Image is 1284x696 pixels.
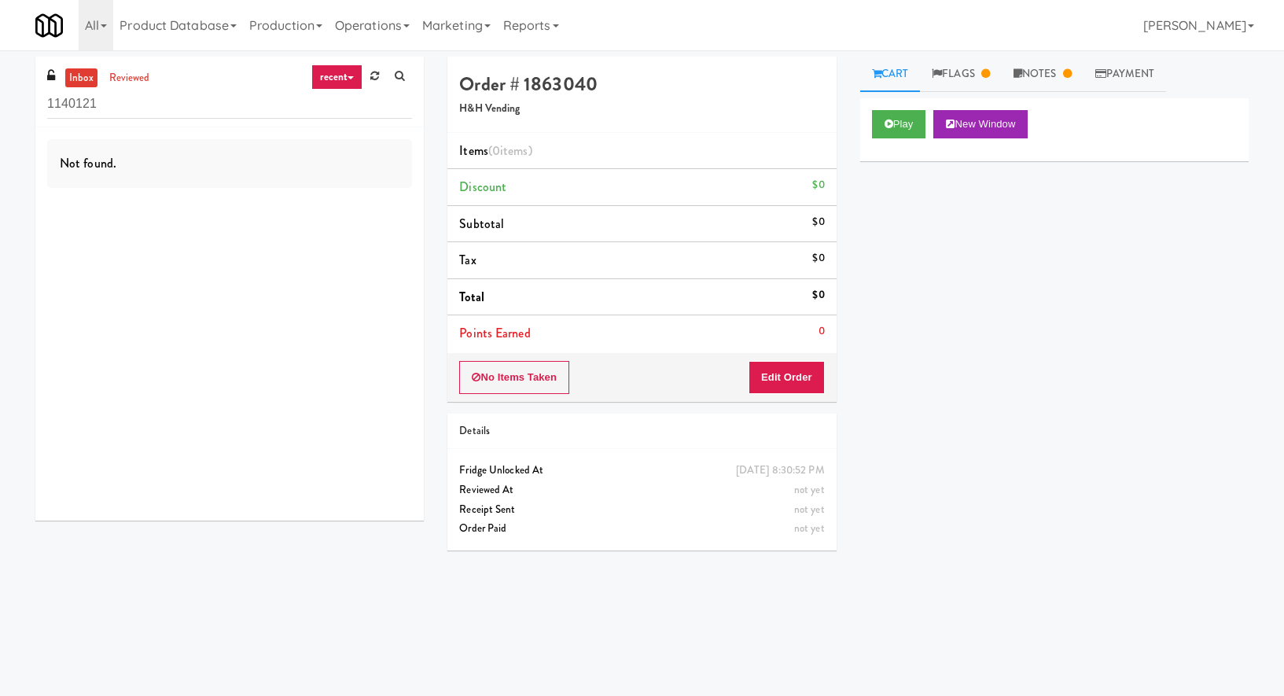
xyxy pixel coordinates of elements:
span: not yet [794,482,825,497]
span: Subtotal [459,215,504,233]
span: Not found. [60,154,116,172]
img: Micromart [35,12,63,39]
div: Reviewed At [459,481,824,500]
h5: H&H Vending [459,103,824,115]
h4: Order # 1863040 [459,74,824,94]
div: Details [459,422,824,441]
div: Order Paid [459,519,824,539]
div: Receipt Sent [459,500,824,520]
span: Points Earned [459,324,530,342]
span: (0 ) [488,142,532,160]
button: Play [872,110,926,138]
span: not yet [794,502,825,517]
span: Discount [459,178,506,196]
button: No Items Taken [459,361,569,394]
span: Total [459,288,484,306]
span: Tax [459,251,476,269]
div: $0 [812,212,824,232]
div: Fridge Unlocked At [459,461,824,481]
span: not yet [794,521,825,536]
div: [DATE] 8:30:52 PM [736,461,825,481]
span: Items [459,142,532,160]
button: New Window [933,110,1028,138]
a: Cart [860,57,921,92]
button: Edit Order [749,361,825,394]
ng-pluralize: items [500,142,528,160]
div: $0 [812,249,824,268]
a: Notes [1002,57,1083,92]
a: Flags [920,57,1002,92]
a: recent [311,64,363,90]
a: Payment [1083,57,1167,92]
div: $0 [812,175,824,195]
a: inbox [65,68,97,88]
input: Search vision orders [47,90,412,119]
div: $0 [812,285,824,305]
div: 0 [819,322,825,341]
a: reviewed [105,68,154,88]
